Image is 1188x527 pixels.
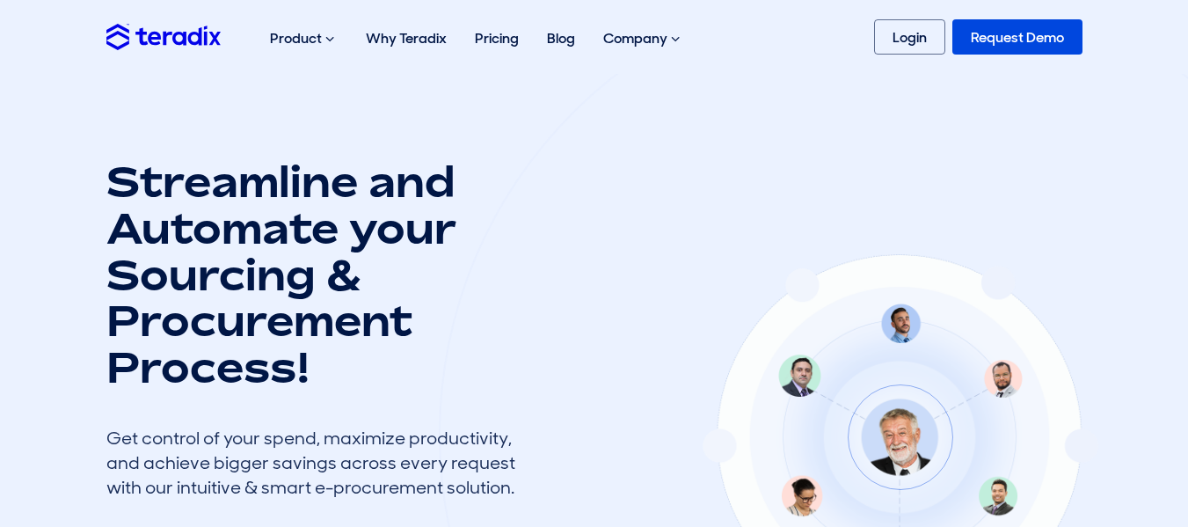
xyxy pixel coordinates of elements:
a: Pricing [461,11,533,66]
a: Request Demo [952,19,1082,55]
h1: Streamline and Automate your Sourcing & Procurement Process! [106,158,528,391]
div: Get control of your spend, maximize productivity, and achieve bigger savings across every request... [106,426,528,500]
div: Product [256,11,352,67]
div: Company [589,11,697,67]
a: Why Teradix [352,11,461,66]
img: Teradix logo [106,24,221,49]
a: Blog [533,11,589,66]
a: Login [874,19,945,55]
